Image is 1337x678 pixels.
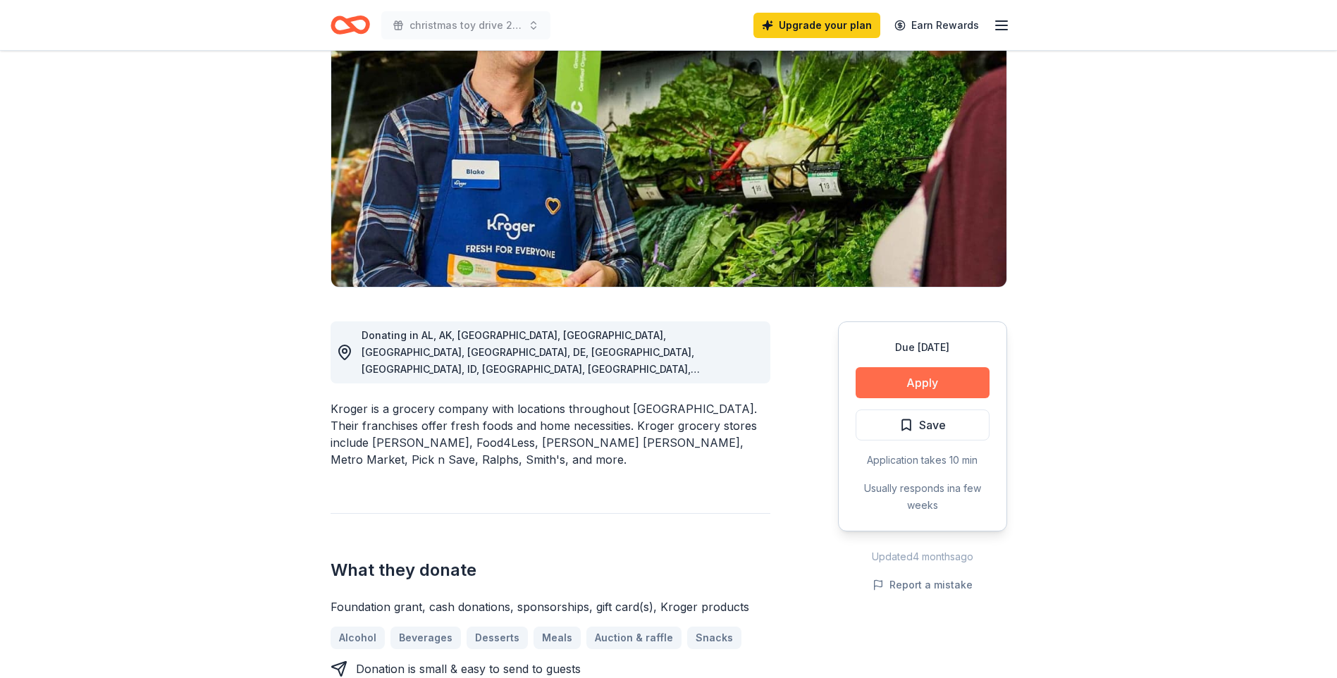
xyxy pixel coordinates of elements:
div: Foundation grant, cash donations, sponsorships, gift card(s), Kroger products [331,598,770,615]
span: christmas toy drive 2025 [409,17,522,34]
div: Kroger is a grocery company with locations throughout [GEOGRAPHIC_DATA]. Their franchises offer f... [331,400,770,468]
a: Home [331,8,370,42]
button: Report a mistake [873,577,973,593]
a: Snacks [687,627,741,649]
img: Image for Kroger [331,18,1006,287]
a: Alcohol [331,627,385,649]
button: Apply [856,367,990,398]
a: Upgrade your plan [753,13,880,38]
a: Auction & raffle [586,627,682,649]
div: Updated 4 months ago [838,548,1007,565]
a: Desserts [467,627,528,649]
div: Application takes 10 min [856,452,990,469]
div: Due [DATE] [856,339,990,356]
button: christmas toy drive 2025 [381,11,550,39]
a: Earn Rewards [886,13,987,38]
button: Save [856,409,990,440]
div: Donation is small & easy to send to guests [356,660,581,677]
h2: What they donate [331,559,770,581]
span: Donating in AL, AK, [GEOGRAPHIC_DATA], [GEOGRAPHIC_DATA], [GEOGRAPHIC_DATA], [GEOGRAPHIC_DATA], D... [362,329,700,510]
a: Meals [534,627,581,649]
span: Save [919,416,946,434]
div: Usually responds in a few weeks [856,480,990,514]
a: Beverages [390,627,461,649]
